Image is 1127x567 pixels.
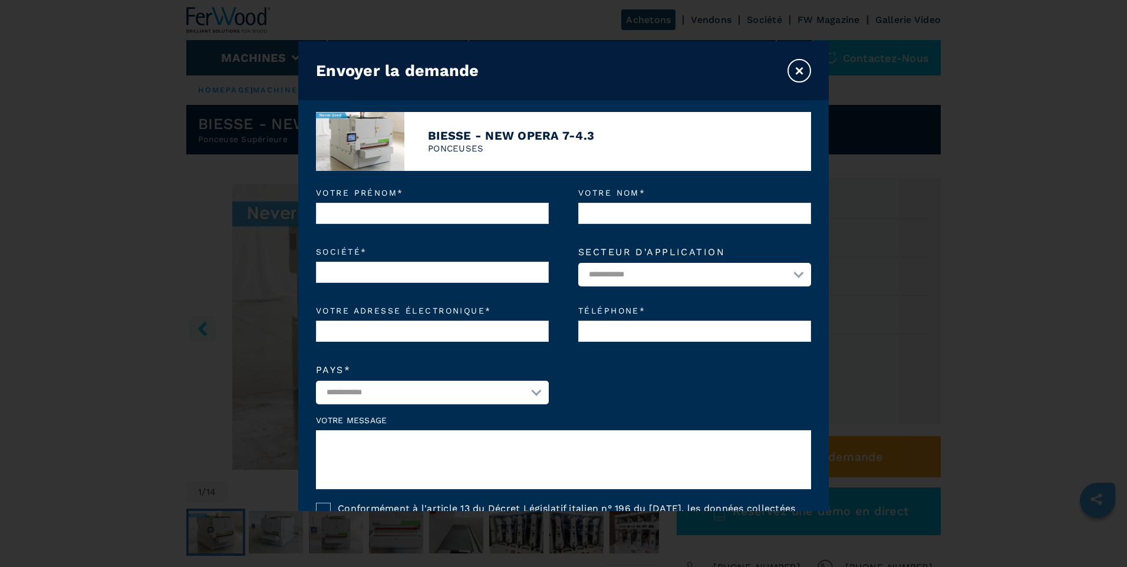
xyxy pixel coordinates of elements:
input: Société* [316,262,549,283]
p: PONCEUSES [428,143,594,155]
em: Votre adresse électronique [316,306,549,315]
h4: BIESSE - NEW OPERA 7-4.3 [428,128,594,143]
button: × [787,59,811,83]
input: Votre prénom* [316,203,549,224]
label: Secteur d'application [578,248,811,257]
input: Votre adresse électronique* [316,321,549,342]
input: Votre nom* [578,203,811,224]
em: Votre prénom [316,189,549,197]
img: image [316,112,404,171]
h3: Envoyer la demande [316,61,479,80]
label: Conformément à l'article 13 du Décret Législatif italien n° 196 du [DATE], les données collectées... [331,503,811,561]
input: Téléphone* [578,321,811,342]
em: Votre nom [578,189,811,197]
label: Votre Message [316,416,811,424]
em: Société [316,248,549,256]
label: Pays [316,365,549,375]
em: Téléphone [578,306,811,315]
